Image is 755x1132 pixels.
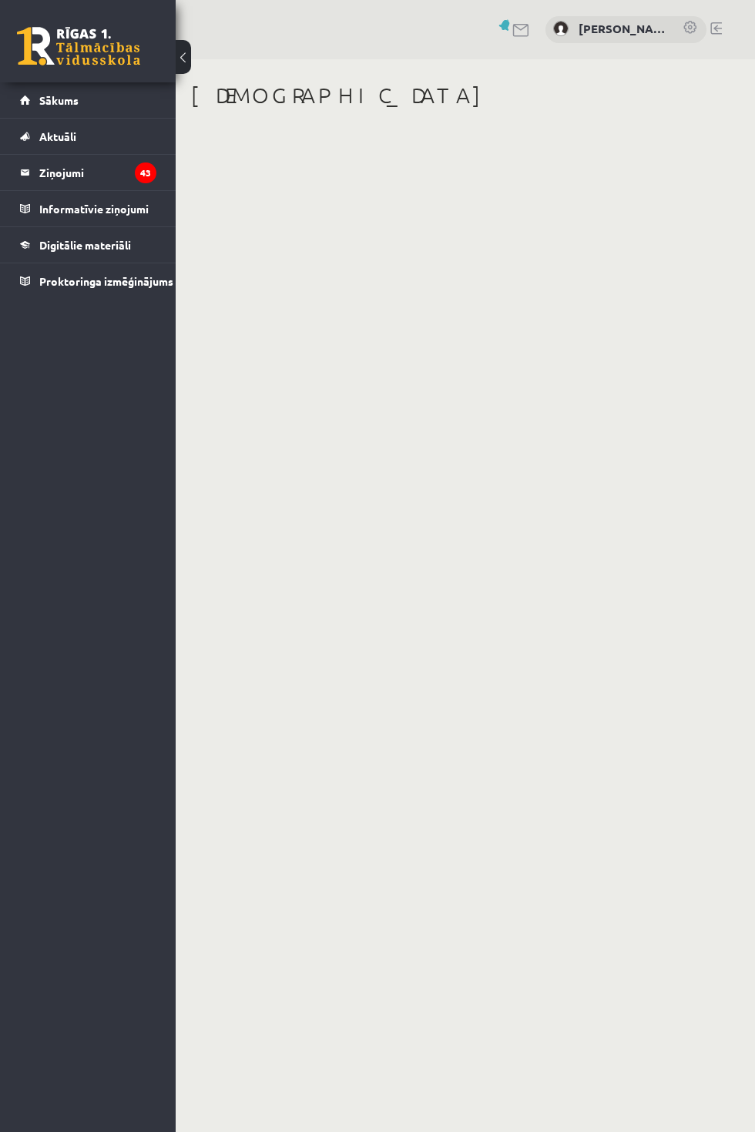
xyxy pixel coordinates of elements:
[20,155,156,190] a: Ziņojumi43
[20,227,156,263] a: Digitālie materiāli
[39,274,173,288] span: Proktoringa izmēģinājums
[39,93,79,107] span: Sākums
[20,82,156,118] a: Sākums
[39,155,156,190] legend: Ziņojumi
[20,119,156,154] a: Aktuāli
[553,21,569,36] img: Iveta Skude-Raksa
[39,238,131,252] span: Digitālie materiāli
[20,191,156,226] a: Informatīvie ziņojumi
[191,82,740,109] h1: [DEMOGRAPHIC_DATA]
[17,27,140,65] a: Rīgas 1. Tālmācības vidusskola
[20,263,156,299] a: Proktoringa izmēģinājums
[135,162,156,183] i: 43
[39,191,156,226] legend: Informatīvie ziņojumi
[579,20,667,38] a: [PERSON_NAME]-Raksa
[39,129,76,143] span: Aktuāli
